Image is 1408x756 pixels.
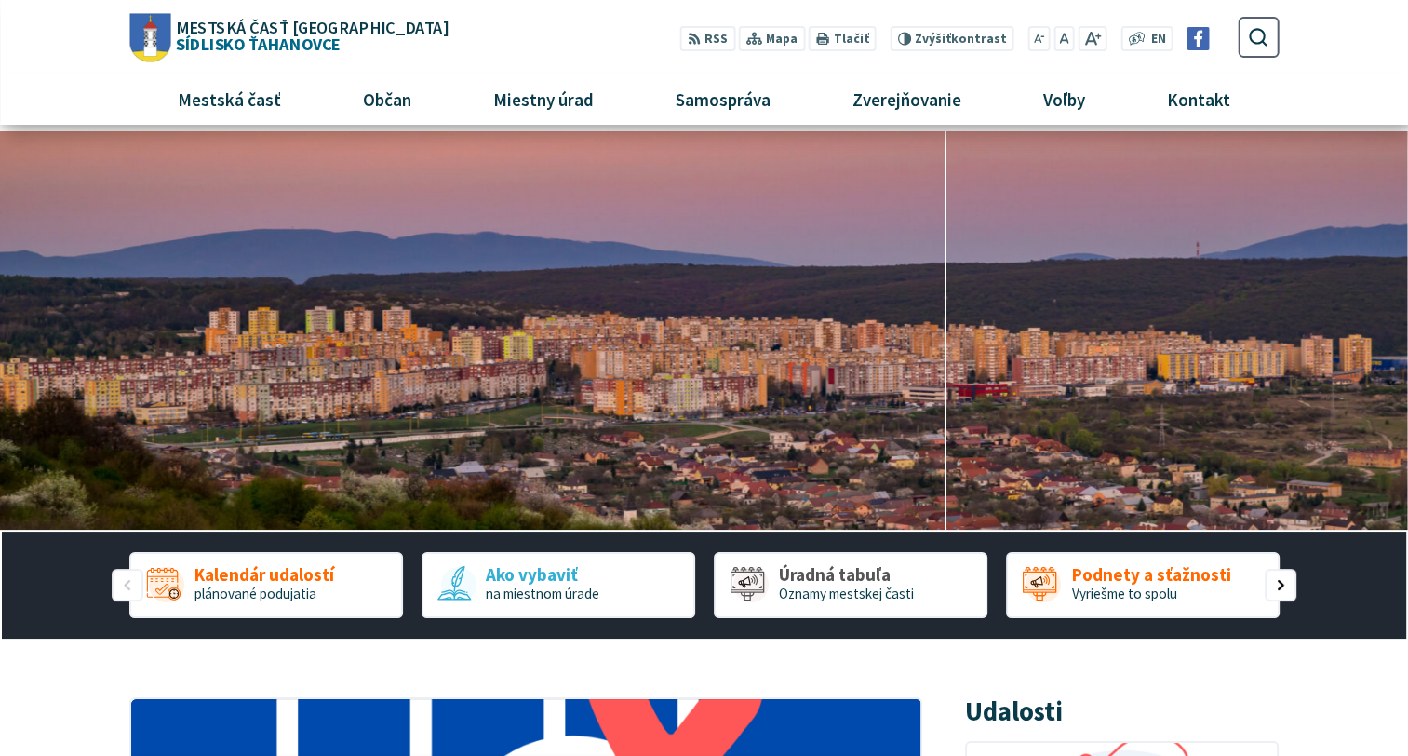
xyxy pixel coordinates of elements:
div: 2 / 5 [422,552,695,617]
div: 1 / 5 [129,552,403,617]
a: Miestny úrad [459,74,627,125]
img: Prejsť na Facebook stránku [1187,27,1210,50]
button: Zvýšiťkontrast [890,26,1013,51]
button: Tlačiť [809,26,876,51]
a: Kontakt [1133,74,1265,125]
span: Voľby [1037,74,1093,125]
span: Miestny úrad [486,74,600,125]
span: Podnety a sťažnosti [1071,565,1230,585]
a: Občan [329,74,445,125]
span: Tlačiť [833,32,868,47]
span: EN [1150,30,1165,49]
span: Kalendár udalostí [194,565,334,585]
span: Zvýšiť [915,31,951,47]
button: Nastaviť pôvodnú veľkosť písma [1053,26,1074,51]
button: Zmenšiť veľkosť písma [1028,26,1051,51]
a: Samospráva [642,74,805,125]
span: kontrast [915,32,1007,47]
a: Zverejňovanie [819,74,996,125]
a: Podnety a sťažnosti Vyriešme to spolu [1006,552,1280,617]
span: Mestská časť [170,74,288,125]
span: Oznamy mestskej časti [779,585,914,602]
div: Predošlý slajd [112,569,143,601]
a: Úradná tabuľa Oznamy mestskej časti [714,552,987,617]
span: Kontakt [1160,74,1238,125]
img: Prejsť na domovskú stránku [129,13,170,61]
button: Zväčšiť veľkosť písma [1078,26,1106,51]
a: RSS [680,26,735,51]
a: Mapa [739,26,805,51]
span: RSS [704,30,728,49]
span: Úradná tabuľa [779,565,914,585]
span: Vyriešme to spolu [1071,585,1176,602]
div: Nasledujúci slajd [1265,569,1296,601]
span: plánované podujatia [194,585,316,602]
div: 3 / 5 [714,552,987,617]
span: Mapa [766,30,798,49]
a: Logo Sídlisko Ťahanovce, prejsť na domovskú stránku. [129,13,448,61]
a: EN [1146,30,1171,49]
h3: Udalosti [965,697,1063,726]
div: 4 / 5 [1006,552,1280,617]
span: Zverejňovanie [846,74,969,125]
span: na miestnom úrade [486,585,599,602]
a: Mestská časť [143,74,315,125]
h1: Sídlisko Ťahanovce [170,19,448,52]
span: Samospráva [668,74,777,125]
span: Ako vybaviť [486,565,599,585]
a: Voľby [1010,74,1120,125]
span: Občan [355,74,418,125]
a: Ako vybaviť na miestnom úrade [422,552,695,617]
span: Mestská časť [GEOGRAPHIC_DATA] [176,19,448,35]
a: Kalendár udalostí plánované podujatia [129,552,403,617]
